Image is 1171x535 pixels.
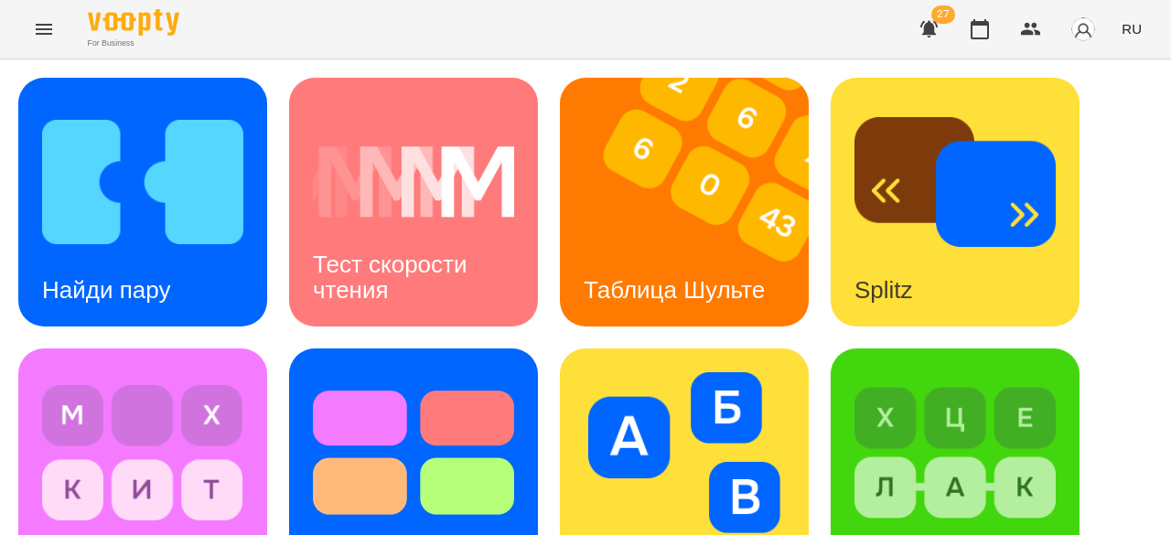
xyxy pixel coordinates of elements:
[584,372,785,533] img: Алфавит
[560,78,832,326] img: Таблица Шульте
[42,102,243,262] img: Найди пару
[854,276,913,304] h3: Splitz
[42,372,243,533] img: Заполнение слов
[560,78,809,326] a: Таблица ШультеТаблица Шульте
[1114,12,1149,46] button: RU
[831,78,1080,326] a: SplitzSplitz
[22,7,66,51] button: Menu
[931,5,955,24] span: 27
[313,251,474,303] h3: Тест скорости чтения
[1122,19,1142,38] span: RU
[289,78,538,326] a: Тест скорости чтенияТест скорости чтения
[1070,16,1096,42] img: avatar_s.png
[854,102,1056,262] img: Splitz
[18,78,267,326] a: Найди паруНайди пару
[854,372,1056,533] img: Найди слово
[88,9,179,36] img: Voopty Logo
[88,37,179,49] span: For Business
[313,102,514,262] img: Тест скорости чтения
[42,276,170,304] h3: Найди пару
[584,276,765,304] h3: Таблица Шульте
[313,372,514,533] img: Тест Струпа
